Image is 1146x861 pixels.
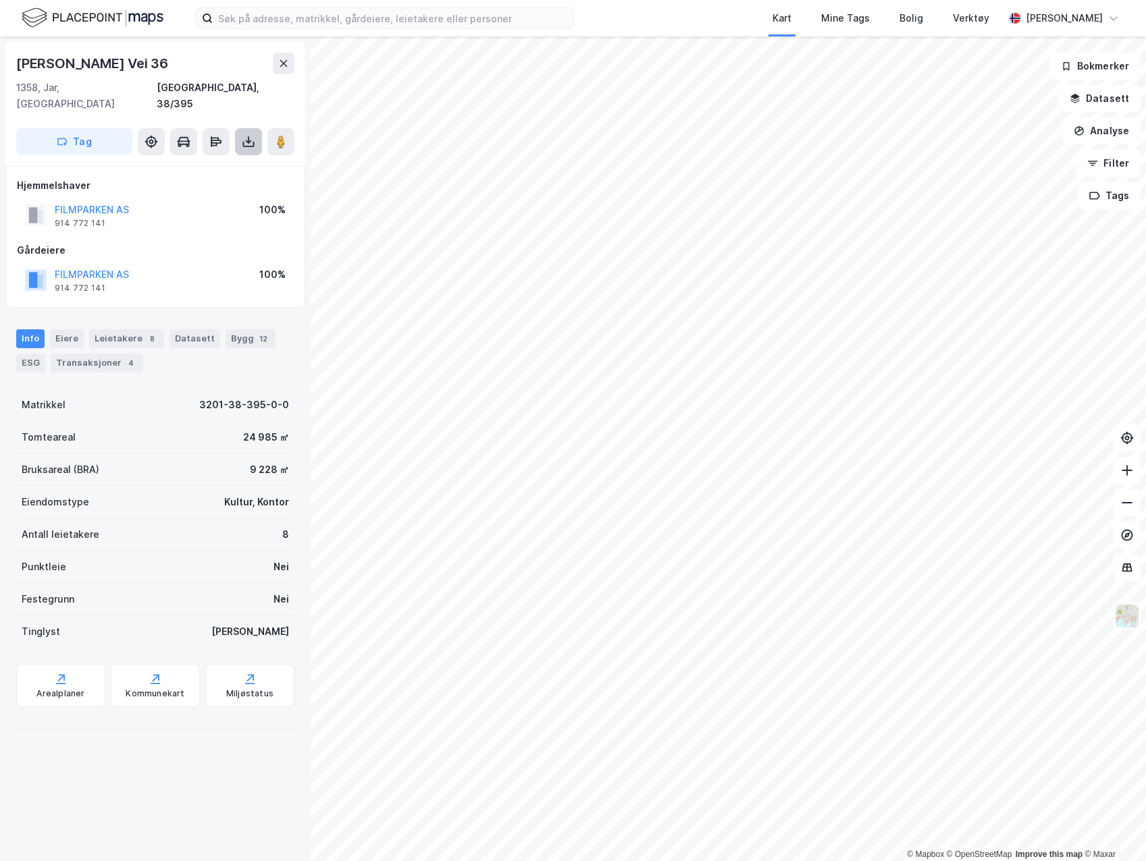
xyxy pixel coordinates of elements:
[250,462,289,478] div: 9 228 ㎡
[22,559,66,575] div: Punktleie
[22,462,99,478] div: Bruksareal (BRA)
[821,10,870,26] div: Mine Tags
[22,397,66,413] div: Matrikkel
[900,10,923,26] div: Bolig
[22,6,163,30] img: logo.f888ab2527a4732fd821a326f86c7f29.svg
[211,623,289,640] div: [PERSON_NAME]
[1016,850,1083,859] a: Improve this map
[22,429,76,445] div: Tomteareal
[16,128,132,155] button: Tag
[243,429,289,445] div: 24 985 ㎡
[157,80,294,112] div: [GEOGRAPHIC_DATA], 38/395
[16,354,45,372] div: ESG
[199,397,289,413] div: 3201-38-395-0-0
[947,850,1012,859] a: OpenStreetMap
[16,53,171,74] div: [PERSON_NAME] Vei 36
[1078,182,1141,209] button: Tags
[224,494,289,510] div: Kultur, Kontor
[1076,150,1141,177] button: Filter
[51,354,143,372] div: Transaksjoner
[22,623,60,640] div: Tinglyst
[36,688,84,699] div: Arealplaner
[1058,85,1141,112] button: Datasett
[259,202,286,218] div: 100%
[953,10,989,26] div: Verktøy
[50,329,84,348] div: Eiere
[259,267,286,283] div: 100%
[16,80,157,112] div: 1358, Jar, [GEOGRAPHIC_DATA]
[170,329,220,348] div: Datasett
[907,850,944,859] a: Mapbox
[1049,53,1141,80] button: Bokmerker
[1062,117,1141,144] button: Analyse
[55,218,105,229] div: 914 772 141
[17,242,294,258] div: Gårdeiere
[282,526,289,543] div: 8
[257,332,270,345] div: 12
[22,494,89,510] div: Eiendomstype
[145,332,159,345] div: 8
[773,10,791,26] div: Kart
[126,688,184,699] div: Kommunekart
[274,591,289,607] div: Nei
[1078,796,1146,861] iframe: Chat Widget
[1114,603,1140,629] img: Z
[124,356,138,370] div: 4
[55,283,105,294] div: 914 772 141
[226,329,276,348] div: Bygg
[89,329,164,348] div: Leietakere
[22,591,74,607] div: Festegrunn
[22,526,99,543] div: Antall leietakere
[274,559,289,575] div: Nei
[17,177,294,194] div: Hjemmelshaver
[213,8,573,28] input: Søk på adresse, matrikkel, gårdeiere, leietakere eller personer
[16,329,45,348] div: Info
[1026,10,1103,26] div: [PERSON_NAME]
[226,688,274,699] div: Miljøstatus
